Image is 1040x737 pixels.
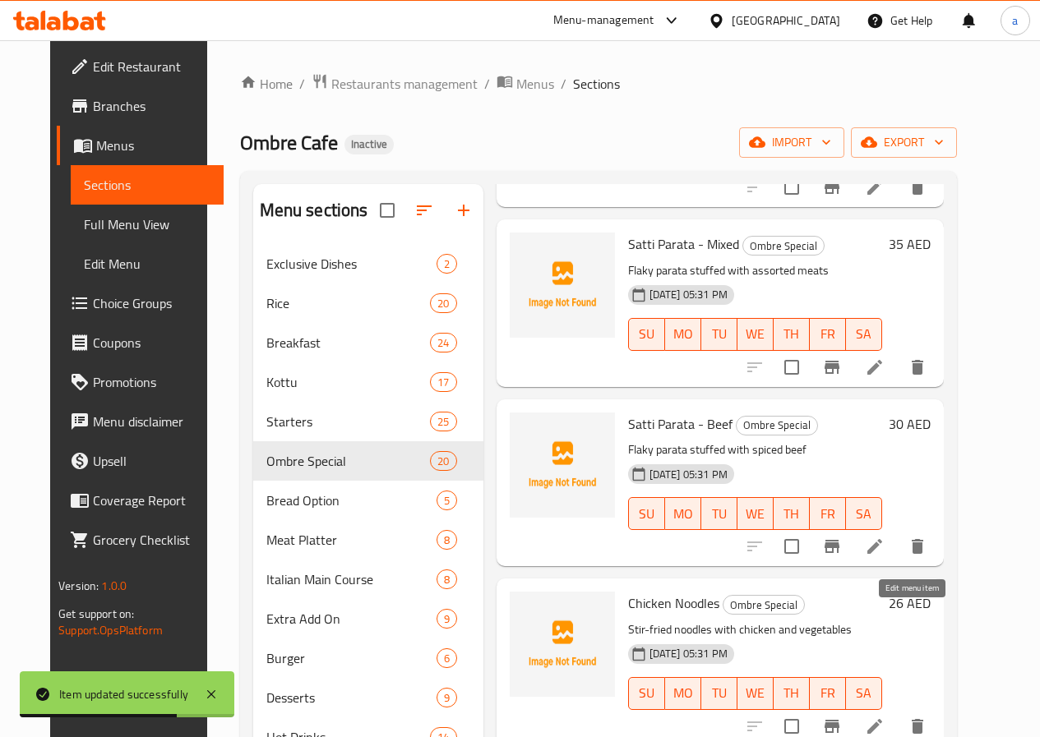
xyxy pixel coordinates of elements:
span: 25 [431,414,455,430]
button: SU [628,677,665,710]
span: Select all sections [370,193,404,228]
div: Breakfast24 [253,323,483,362]
button: MO [665,677,701,710]
span: WE [744,502,767,526]
p: Flaky parata stuffed with assorted meats [628,260,882,281]
a: Edit menu item [865,177,885,197]
span: Choice Groups [93,293,210,313]
img: Satti Parata - Beef [510,412,615,518]
div: items [437,491,457,510]
a: Coupons [57,323,224,362]
span: Ombre Special [737,416,817,435]
span: Upsell [93,451,210,471]
a: Full Menu View [71,205,224,244]
button: TU [701,677,737,710]
button: FR [810,497,846,530]
span: FR [816,322,839,346]
div: [GEOGRAPHIC_DATA] [732,12,840,30]
p: Flaky parata stuffed with spiced beef [628,440,882,460]
span: 2 [437,256,456,272]
a: Choice Groups [57,283,224,323]
div: Kottu17 [253,362,483,402]
div: Exclusive Dishes [266,254,437,274]
button: Branch-specific-item [812,527,852,566]
span: Inactive [344,137,394,151]
a: Grocery Checklist [57,520,224,560]
button: MO [665,318,701,351]
span: Edit Menu [84,254,210,274]
h6: 26 AED [889,592,931,615]
a: Support.OpsPlatform [58,620,163,641]
button: TH [774,318,810,351]
span: Ombre Cafe [240,124,338,161]
span: TU [708,322,731,346]
button: delete [898,348,937,387]
button: WE [737,497,774,530]
li: / [299,74,305,94]
div: Extra Add On9 [253,599,483,638]
span: Sort sections [404,191,444,230]
a: Edit Restaurant [57,47,224,86]
span: 1.0.0 [101,575,127,597]
span: 8 [437,532,456,548]
div: Meat Platter8 [253,520,483,560]
span: Desserts [266,688,437,707]
span: Menus [516,74,554,94]
a: Sections [71,165,224,205]
div: items [430,293,456,313]
span: Coverage Report [93,491,210,510]
div: Ombre Special [723,595,805,615]
a: Coverage Report [57,481,224,520]
span: 8 [437,572,456,587]
div: items [437,648,457,668]
div: Extra Add On [266,609,437,629]
span: Sections [573,74,620,94]
span: TH [780,322,803,346]
span: Ombre Special [723,596,804,615]
span: Menu disclaimer [93,412,210,431]
a: Restaurants management [312,73,478,94]
span: import [752,132,831,153]
span: TH [780,502,803,526]
div: Ombre Special [736,416,818,435]
span: Meat Platter [266,530,437,550]
div: Breakfast [266,333,431,352]
button: delete [898,527,937,566]
span: SU [636,681,659,705]
button: MO [665,497,701,530]
button: export [851,127,957,158]
span: Select to update [774,170,809,205]
div: Kottu [266,372,431,392]
div: Rice [266,293,431,313]
span: Starters [266,412,431,431]
div: Burger6 [253,638,483,678]
button: SA [846,497,882,530]
a: Menus [57,126,224,165]
button: TU [701,318,737,351]
span: 6 [437,651,456,666]
button: SU [628,318,665,351]
a: Branches [57,86,224,126]
div: items [437,688,457,707]
span: FR [816,681,839,705]
div: Inactive [344,135,394,154]
div: Desserts9 [253,678,483,717]
li: / [561,74,566,94]
div: Item updated successfully [59,685,188,703]
div: Burger [266,648,437,668]
div: Italian Main Course8 [253,560,483,599]
span: WE [744,681,767,705]
span: Satti Parata - Mixed [628,232,739,256]
h2: Menu sections [260,198,368,223]
a: Menus [497,73,554,94]
span: MO [672,502,695,526]
span: Coupons [93,333,210,352]
span: Select to update [774,529,809,564]
button: SA [846,677,882,710]
span: Satti Parata - Beef [628,412,733,436]
span: Version: [58,575,99,597]
div: items [430,372,456,392]
button: TU [701,497,737,530]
